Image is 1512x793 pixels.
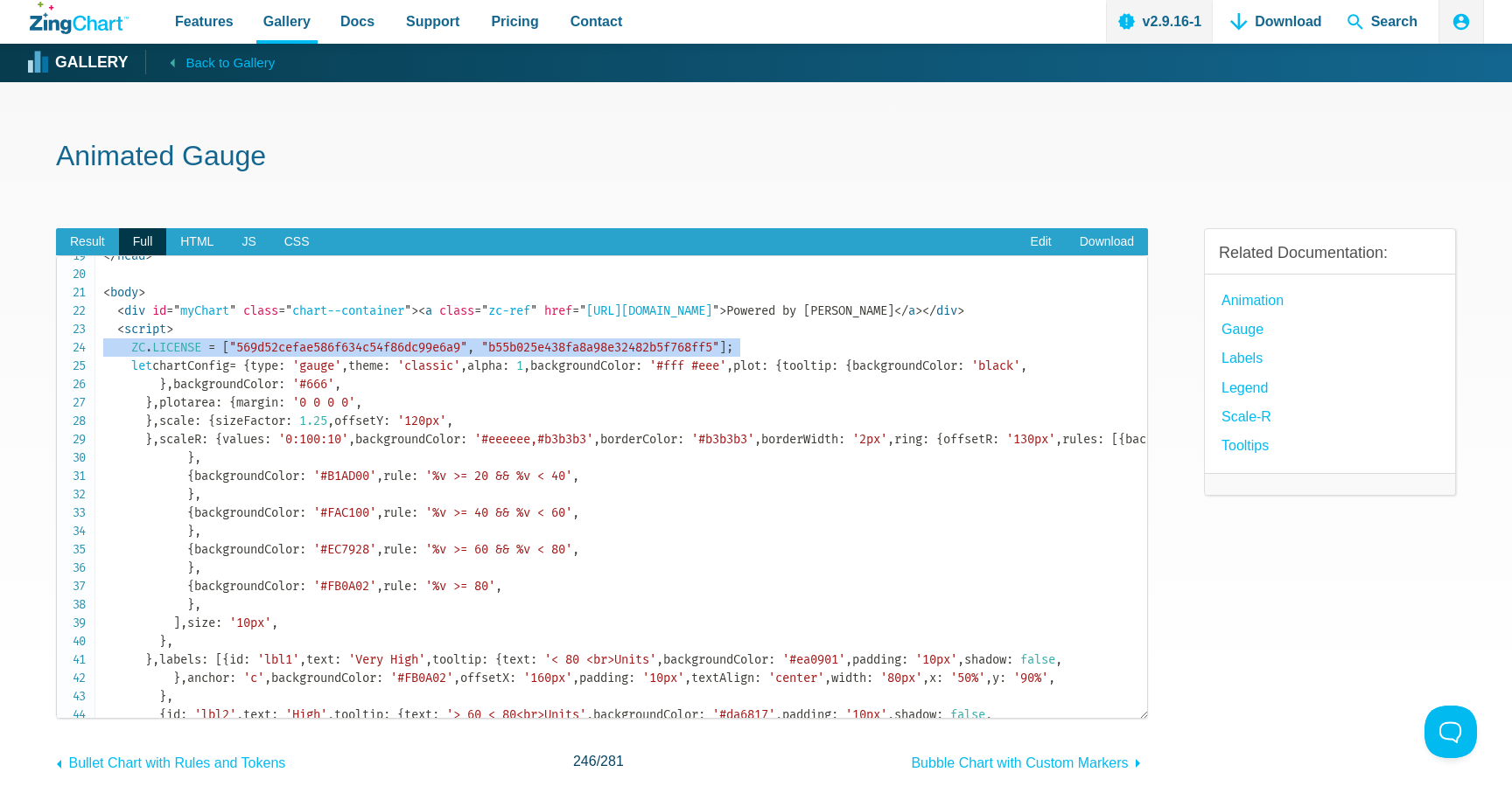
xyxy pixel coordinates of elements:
[187,560,194,575] span: }
[285,707,327,722] span: 'High'
[152,414,159,428] span: ,
[278,358,285,373] span: :
[299,469,306,483] span: :
[187,505,194,520] span: {
[698,707,705,722] span: :
[383,414,390,428] span: :
[425,505,572,520] span: '%v >= 40 && %v < 60'
[397,414,446,428] span: '120px'
[397,358,460,373] span: 'classic'
[1221,434,1269,457] a: Tooltips
[215,395,222,410] span: :
[271,707,278,722] span: :
[768,671,824,685] span: 'center'
[173,303,180,318] span: "
[845,707,887,722] span: '10px'
[138,285,145,300] span: >
[530,652,537,667] span: :
[1055,652,1062,667] span: ,
[103,248,145,263] span: head
[544,303,572,318] span: href
[30,50,128,76] a: Gallery
[726,340,733,355] span: ;
[243,303,278,318] span: class
[1221,317,1263,341] a: Gauge
[649,358,726,373] span: '#fff #eee'
[523,358,530,373] span: ,
[285,303,292,318] span: "
[229,395,236,410] span: {
[579,303,586,318] span: "
[376,542,383,557] span: ,
[292,395,355,410] span: '0 0 0 0'
[278,377,285,392] span: :
[334,377,341,392] span: ,
[117,303,145,318] span: div
[159,377,166,392] span: }
[313,505,376,520] span: '#FAC100'
[348,652,425,667] span: 'Very High'
[971,358,1020,373] span: 'black'
[985,707,992,722] span: ,
[215,652,222,667] span: [
[201,432,208,447] span: :
[376,579,383,594] span: ,
[491,10,538,33] span: Pricing
[573,749,624,773] span: /
[922,432,929,447] span: :
[299,542,306,557] span: :
[152,340,201,355] span: LICENSE
[243,358,250,373] span: {
[270,228,324,256] span: CSS
[187,469,194,483] span: {
[1048,671,1055,685] span: ,
[229,303,236,318] span: "
[103,285,110,300] span: <
[229,358,236,373] span: =
[376,671,383,685] span: :
[586,707,593,722] span: ,
[887,432,894,447] span: ,
[166,377,173,392] span: ,
[152,395,159,410] span: ,
[481,652,488,667] span: :
[383,707,390,722] span: :
[278,395,285,410] span: :
[208,414,215,428] span: {
[845,652,852,667] span: ,
[782,652,845,667] span: '#ea0901'
[1013,671,1048,685] span: '90%'
[1118,432,1125,447] span: {
[460,358,467,373] span: ,
[175,10,234,33] span: Features
[712,707,775,722] span: '#da6817'
[1221,289,1284,312] a: Animation
[166,228,227,256] span: HTML
[257,652,299,667] span: 'lbl1'
[119,228,167,256] span: Full
[1006,652,1013,667] span: :
[187,542,194,557] span: {
[1055,432,1062,447] span: ,
[831,358,838,373] span: :
[866,671,873,685] span: :
[418,303,425,318] span: <
[194,707,236,722] span: 'lbl2'
[1111,432,1118,447] span: [
[425,652,432,667] span: ,
[68,755,285,770] span: Bullet Chart with Rules and Tokens
[726,358,733,373] span: ,
[824,671,831,685] span: ,
[194,414,201,428] span: :
[187,487,194,502] span: }
[957,652,964,667] span: ,
[131,340,145,355] span: ZC
[1017,228,1066,256] a: Edit
[201,652,208,667] span: :
[187,579,194,594] span: {
[530,303,537,318] span: "
[831,707,838,722] span: :
[845,358,852,373] span: {
[180,616,187,630] span: ,
[1424,706,1477,758] iframe: Toggle Customer Support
